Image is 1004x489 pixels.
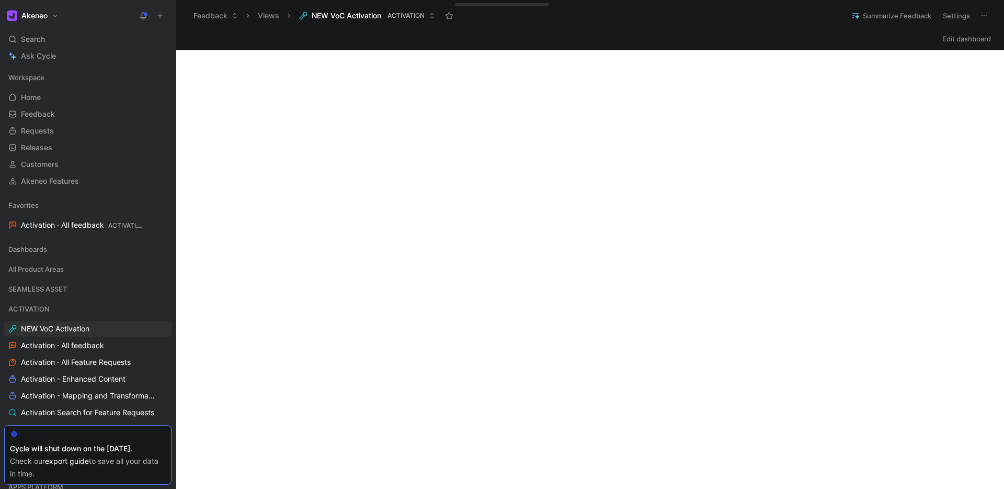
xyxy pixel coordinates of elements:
span: Requests [21,126,54,136]
a: NEW VoC Activation [4,321,172,337]
span: SEAMLESS ASSET [8,284,67,294]
span: Releases [21,142,52,153]
a: Akeneo Features [4,173,172,189]
span: Activation · All feedback [21,220,144,231]
div: Dashboards [4,241,172,257]
button: NEW VoC ActivationACTIVATION [294,8,440,24]
h1: Akeneo [21,11,48,20]
a: Activation · All Feature Requests [4,354,172,370]
a: Customers [4,157,172,172]
a: Activation Search for Feature Requests [4,405,172,420]
a: Requests [4,123,172,139]
a: Activation · All cycle recordings [4,421,172,437]
a: Activation · All feedback [4,338,172,353]
span: Activation · All Feature Requests [21,357,131,368]
img: Akeneo [7,10,17,21]
span: Favorites [8,200,39,210]
span: Ask Cycle [21,50,56,62]
button: Settings [938,8,975,23]
a: Activation · All feedbackACTIVATION [4,217,172,233]
div: Dashboards [4,241,172,260]
div: All Product Areas [4,261,172,280]
span: Activation Search for Feature Requests [21,407,154,418]
span: ACTIVATION [108,221,145,229]
a: Activation - Enhanced Content [4,371,172,387]
a: Ask Cycle [4,48,172,64]
button: Views [253,8,284,24]
span: Customers [21,159,59,170]
span: Akeneo Features [21,176,79,186]
div: Cycle will shut down on the [DATE]. [10,442,166,455]
span: Dashboards [8,244,47,254]
span: NEW VoC Activation [312,10,381,21]
span: Activation · All cycle recordings [21,424,128,435]
span: ACTIVATION [8,304,50,314]
button: Edit dashboard [938,31,996,46]
span: All Product Areas [8,264,64,274]
span: Home [21,92,41,103]
button: AkeneoAkeneo [4,8,61,23]
a: Feedback [4,106,172,122]
div: ACTIVATION [4,301,172,317]
div: Workspace [4,70,172,85]
button: Summarize Feedback [847,8,936,23]
button: Feedback [189,8,243,24]
a: Releases [4,140,172,155]
span: Search [21,33,45,46]
div: SEAMLESS ASSET [4,281,172,300]
span: Activation - Mapping and Transformation [21,391,157,401]
div: All Product Areas [4,261,172,277]
div: SEAMLESS ASSET [4,281,172,297]
span: Workspace [8,72,44,83]
span: Activation - Enhanced Content [21,374,125,384]
div: ACTIVATIONNEW VoC ActivationActivation · All feedbackActivation · All Feature RequestsActivation ... [4,301,172,471]
span: ACTIVATION [387,10,425,21]
span: Activation · All feedback [21,340,104,351]
div: Search [4,31,172,47]
div: Favorites [4,197,172,213]
a: Home [4,90,172,105]
span: Feedback [21,109,55,119]
a: export guide [45,457,89,465]
a: Activation - Mapping and Transformation [4,388,172,404]
div: Check our to save all your data in time. [10,455,166,480]
span: NEW VoC Activation [21,324,89,334]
